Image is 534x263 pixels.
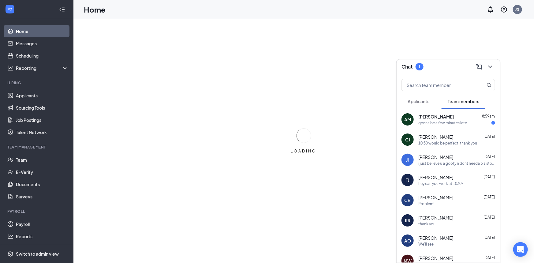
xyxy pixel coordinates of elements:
div: Problem! [418,201,434,206]
div: Team Management [7,145,67,150]
span: Applicants [408,99,429,104]
span: [DATE] [484,215,495,220]
svg: ComposeMessage [476,63,483,70]
svg: WorkstreamLogo [7,6,13,12]
span: [PERSON_NAME] [418,174,453,180]
div: 1 [418,64,421,69]
span: [PERSON_NAME] [418,134,453,140]
span: [PERSON_NAME] [418,235,453,241]
span: [PERSON_NAME] [418,194,453,201]
a: Documents [16,178,68,190]
a: Messages [16,37,68,50]
button: ComposeMessage [474,62,484,72]
a: Surveys [16,190,68,203]
div: Hiring [7,80,67,85]
span: [PERSON_NAME] [418,154,453,160]
svg: Collapse [59,6,65,13]
h1: Home [84,4,106,15]
svg: Notifications [487,6,494,13]
span: [DATE] [484,195,495,199]
input: Search team member [402,79,474,91]
div: Reporting [16,65,69,71]
span: [PERSON_NAME] [418,114,454,120]
div: CB [405,197,411,203]
a: Sourcing Tools [16,102,68,114]
div: hey can you work at 1030? [418,181,463,186]
a: Talent Network [16,126,68,138]
span: [DATE] [484,235,495,240]
div: AO [404,238,411,244]
div: JS [516,7,520,12]
a: Home [16,25,68,37]
div: i just believe u a goofy n dont needa b a store owner at all u wanted my bitch [418,161,495,166]
div: thank you [418,221,435,227]
svg: ChevronDown [487,63,494,70]
div: JJ [406,157,409,163]
div: 10:30 would be perfect. thank you [418,141,477,146]
span: [PERSON_NAME] [418,215,453,221]
a: Reports [16,230,68,242]
span: [DATE] [484,175,495,179]
span: Team members [448,99,479,104]
span: [PERSON_NAME] [418,255,453,261]
svg: MagnifyingGlass [487,83,491,88]
div: We'll see [418,242,434,247]
div: Open Intercom Messenger [513,242,528,257]
div: gonna be a few minutes late [418,120,467,126]
h3: Chat [401,63,413,70]
svg: Analysis [7,65,13,71]
a: Applicants [16,89,68,102]
a: Job Postings [16,114,68,126]
a: Payroll [16,218,68,230]
div: Switch to admin view [16,251,59,257]
svg: QuestionInfo [500,6,508,13]
span: [DATE] [484,134,495,139]
div: Payroll [7,209,67,214]
div: CJ [405,137,410,143]
div: TJ [406,177,409,183]
a: Scheduling [16,50,68,62]
span: [DATE] [484,255,495,260]
a: Team [16,154,68,166]
button: ChevronDown [485,62,495,72]
div: AM [404,116,411,122]
div: LOADING [289,148,319,154]
span: 8:59am [482,114,495,118]
span: [DATE] [484,154,495,159]
a: E-Verify [16,166,68,178]
div: RR [405,217,410,224]
svg: Settings [7,251,13,257]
